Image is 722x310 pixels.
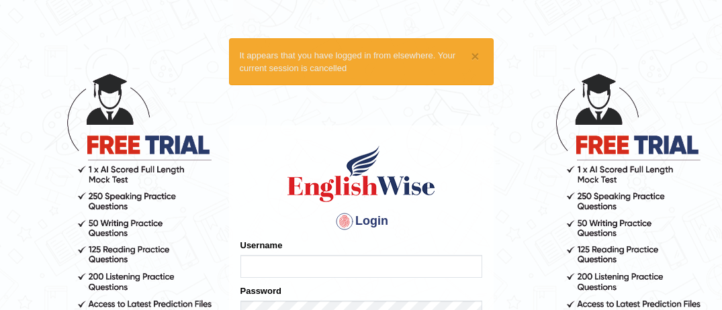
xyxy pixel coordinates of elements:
[229,38,494,85] div: It appears that you have logged in from elsewhere. Your current session is cancelled
[471,49,479,63] button: ×
[240,239,283,252] label: Username
[240,211,482,232] h4: Login
[285,144,438,204] img: Logo of English Wise sign in for intelligent practice with AI
[240,285,281,297] label: Password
